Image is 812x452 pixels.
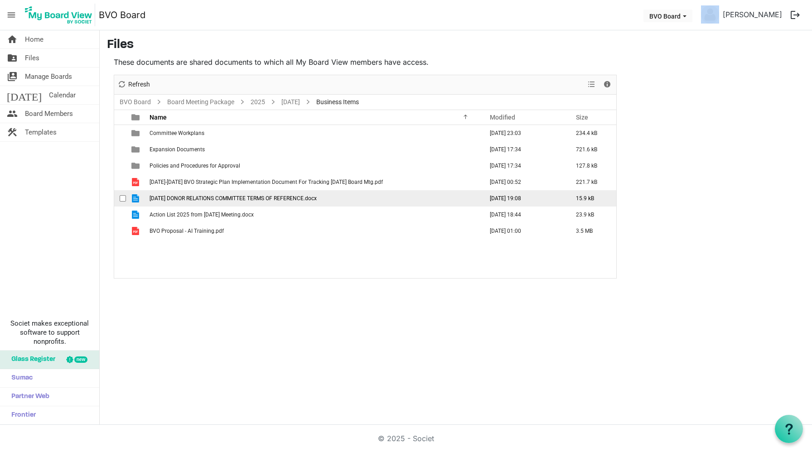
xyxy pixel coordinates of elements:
span: home [7,30,18,48]
td: 234.4 kB is template cell column header Size [566,125,616,141]
button: logout [786,5,805,24]
span: switch_account [7,67,18,86]
td: September 24, 2025 17:34 column header Modified [480,158,566,174]
td: 2024-2027 BVO Strategic Plan Implementation Document For Tracking Sept 25 2025 Board Mtg.pdf is t... [147,174,480,190]
td: September 24, 2025 17:34 column header Modified [480,141,566,158]
td: Committee Workplans is template cell column header Name [147,125,480,141]
td: September 19, 2025 01:00 column header Modified [480,223,566,239]
a: © 2025 - Societ [378,434,434,443]
span: Board Members [25,105,73,123]
span: [DATE] DONOR RELATIONS COMMITTEE TERMS OF REFERENCE.docx [150,195,317,202]
span: construction [7,123,18,141]
td: checkbox [114,125,126,141]
td: checkbox [114,207,126,223]
div: Refresh [114,75,153,94]
a: Board Meeting Package [165,96,236,108]
td: is template cell column header type [126,207,147,223]
td: 23.9 kB is template cell column header Size [566,207,616,223]
span: [DATE]-[DATE] BVO Strategic Plan Implementation Document For Tracking [DATE] Board Mtg.pdf [150,179,383,185]
a: BVO Board [99,6,145,24]
td: checkbox [114,158,126,174]
span: Templates [25,123,57,141]
img: no-profile-picture.svg [701,5,719,24]
a: [PERSON_NAME] [719,5,786,24]
td: BVO Proposal - AI Training.pdf is template cell column header Name [147,223,480,239]
span: Sumac [7,369,33,387]
td: September 20, 2025 18:44 column header Modified [480,207,566,223]
span: BVO Proposal - AI Training.pdf [150,228,224,234]
td: September 24, 2025 23:03 column header Modified [480,125,566,141]
span: Societ makes exceptional software to support nonprofits. [4,319,95,346]
button: Details [601,79,614,90]
td: is template cell column header type [126,174,147,190]
div: Details [599,75,615,94]
span: menu [3,6,20,24]
td: 3.5 MB is template cell column header Size [566,223,616,239]
td: is template cell column header type [126,158,147,174]
div: new [74,356,87,363]
a: BVO Board [118,96,153,108]
span: Name [150,114,167,121]
td: 2025 SEPTEMBER DONOR RELATIONS COMMITTEE TERMS OF REFERENCE.docx is template cell column header Name [147,190,480,207]
td: 721.6 kB is template cell column header Size [566,141,616,158]
span: Action List 2025 from [DATE] Meeting.docx [150,212,254,218]
td: checkbox [114,174,126,190]
td: checkbox [114,223,126,239]
button: BVO Board dropdownbutton [643,10,692,22]
span: Refresh [127,79,151,90]
a: 2025 [249,96,267,108]
a: [DATE] [280,96,302,108]
span: Calendar [49,86,76,104]
td: checkbox [114,141,126,158]
button: Refresh [116,79,152,90]
td: 221.7 kB is template cell column header Size [566,174,616,190]
span: Partner Web [7,388,49,406]
img: My Board View Logo [22,4,95,26]
span: [DATE] [7,86,42,104]
td: Policies and Procedures for Approval is template cell column header Name [147,158,480,174]
span: Home [25,30,43,48]
span: Expansion Documents [150,146,205,153]
td: 15.9 kB is template cell column header Size [566,190,616,207]
td: checkbox [114,190,126,207]
td: September 12, 2025 19:08 column header Modified [480,190,566,207]
td: is template cell column header type [126,141,147,158]
span: Modified [490,114,515,121]
span: Manage Boards [25,67,72,86]
span: people [7,105,18,123]
span: Size [576,114,588,121]
td: Expansion Documents is template cell column header Name [147,141,480,158]
td: is template cell column header type [126,223,147,239]
button: View dropdownbutton [586,79,597,90]
span: Policies and Procedures for Approval [150,163,240,169]
span: Files [25,49,39,67]
span: Business Items [314,96,361,108]
td: September 23, 2025 00:52 column header Modified [480,174,566,190]
a: My Board View Logo [22,4,99,26]
td: is template cell column header type [126,125,147,141]
div: View [584,75,599,94]
span: folder_shared [7,49,18,67]
td: Action List 2025 from August 28, 2025 Meeting.docx is template cell column header Name [147,207,480,223]
span: Committee Workplans [150,130,204,136]
span: Glass Register [7,351,55,369]
p: These documents are shared documents to which all My Board View members have access. [114,57,617,67]
td: is template cell column header type [126,190,147,207]
td: 127.8 kB is template cell column header Size [566,158,616,174]
span: Frontier [7,406,36,424]
h3: Files [107,38,805,53]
